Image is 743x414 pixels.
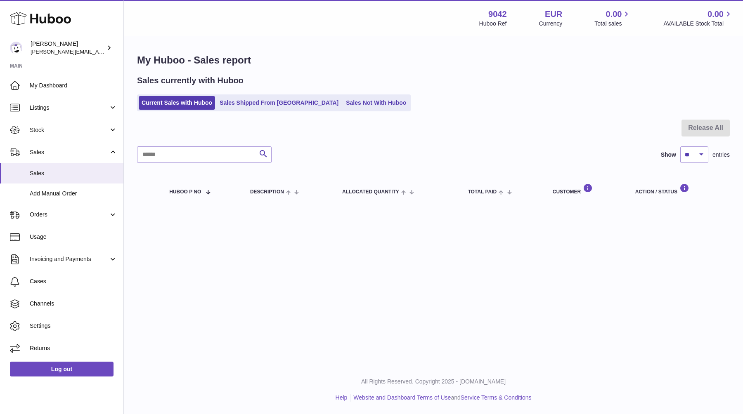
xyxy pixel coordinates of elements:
strong: EUR [545,9,562,20]
span: Usage [30,233,117,241]
span: 0.00 [606,9,622,20]
span: Channels [30,300,117,308]
strong: 9042 [488,9,507,20]
a: 0.00 AVAILABLE Stock Total [663,9,733,28]
span: Description [250,189,284,195]
h2: Sales currently with Huboo [137,75,244,86]
span: Sales [30,169,117,177]
div: Currency [539,20,563,28]
span: entries [712,151,730,159]
img: anna@thatcooliving.com [10,42,22,54]
div: Huboo Ref [479,20,507,28]
li: and [350,394,531,402]
span: Huboo P no [169,189,201,195]
a: Help [336,394,348,401]
span: [PERSON_NAME][EMAIL_ADDRESS][DOMAIN_NAME] [31,48,166,55]
span: Orders [30,211,109,219]
span: Listings [30,104,109,112]
div: Action / Status [635,183,722,195]
a: 0.00 Total sales [594,9,631,28]
span: Returns [30,344,117,352]
a: Sales Shipped From [GEOGRAPHIC_DATA] [217,96,341,110]
span: Total paid [468,189,497,195]
span: Sales [30,148,109,156]
a: Service Terms & Conditions [461,394,532,401]
label: Show [661,151,676,159]
div: Customer [553,183,619,195]
span: Stock [30,126,109,134]
span: Settings [30,322,117,330]
a: Sales Not With Huboo [343,96,409,110]
span: AVAILABLE Stock Total [663,20,733,28]
span: ALLOCATED Quantity [342,189,399,195]
span: My Dashboard [30,82,117,89]
span: Total sales [594,20,631,28]
span: Invoicing and Payments [30,255,109,263]
a: Website and Dashboard Terms of Use [353,394,451,401]
a: Log out [10,362,114,376]
span: Add Manual Order [30,190,117,198]
span: Cases [30,278,117,285]
span: 0.00 [708,9,724,20]
p: All Rights Reserved. Copyright 2025 - [DOMAIN_NAME] [130,378,736,386]
h1: My Huboo - Sales report [137,54,730,67]
div: [PERSON_NAME] [31,40,105,56]
a: Current Sales with Huboo [139,96,215,110]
